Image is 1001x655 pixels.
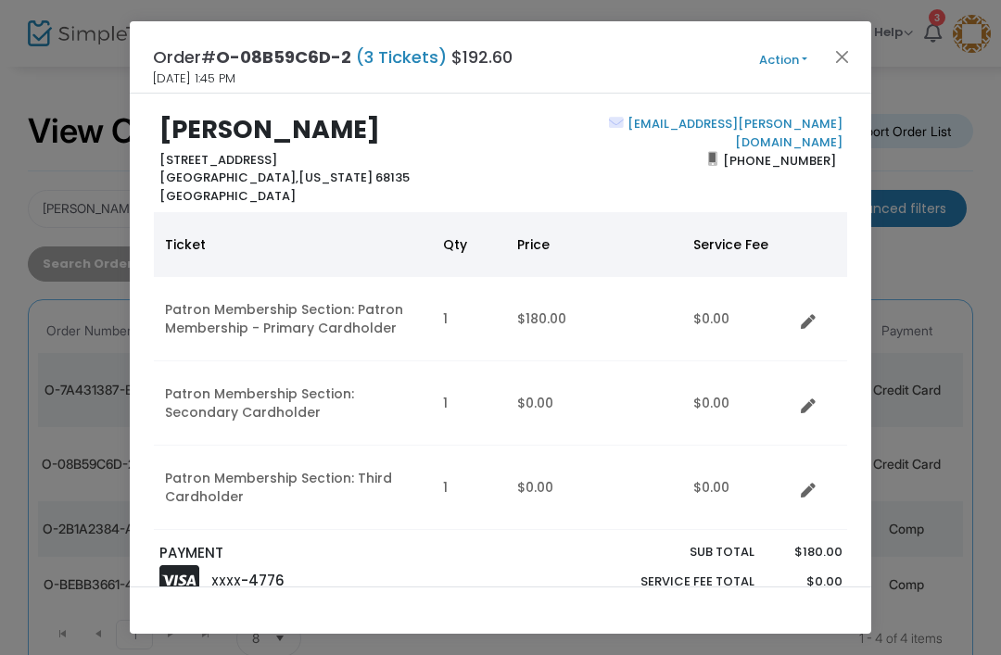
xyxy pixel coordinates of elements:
[682,212,793,277] th: Service Fee
[597,573,754,591] p: Service Fee Total
[682,446,793,530] td: $0.00
[159,112,380,146] b: [PERSON_NAME]
[211,573,241,589] span: XXXX
[154,212,847,530] div: Data table
[351,45,451,69] span: (3 Tickets)
[432,277,506,361] td: 1
[159,151,410,205] b: [STREET_ADDRESS] [US_STATE] 68135 [GEOGRAPHIC_DATA]
[154,212,432,277] th: Ticket
[241,571,285,590] span: -4776
[506,361,682,446] td: $0.00
[624,115,843,151] a: [EMAIL_ADDRESS][PERSON_NAME][DOMAIN_NAME]
[154,361,432,446] td: Patron Membership Section: Secondary Cardholder
[772,573,842,591] p: $0.00
[432,212,506,277] th: Qty
[154,446,432,530] td: Patron Membership Section: Third Cardholder
[154,277,432,361] td: Patron Membership Section: Patron Membership - Primary Cardholder
[432,446,506,530] td: 1
[159,169,298,186] span: [GEOGRAPHIC_DATA],
[728,50,839,70] button: Action
[153,69,235,88] span: [DATE] 1:45 PM
[506,446,682,530] td: $0.00
[506,212,682,277] th: Price
[159,543,492,564] p: PAYMENT
[597,543,754,561] p: Sub total
[216,45,351,69] span: O-08B59C6D-2
[717,145,843,175] span: [PHONE_NUMBER]
[830,44,855,69] button: Close
[682,361,793,446] td: $0.00
[682,277,793,361] td: $0.00
[432,361,506,446] td: 1
[506,277,682,361] td: $180.00
[153,44,513,69] h4: Order# $192.60
[772,543,842,561] p: $180.00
